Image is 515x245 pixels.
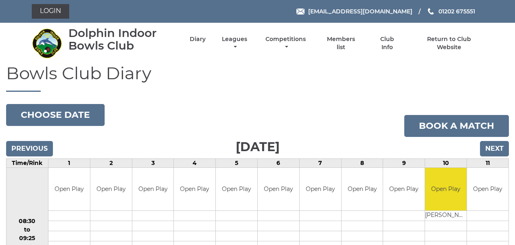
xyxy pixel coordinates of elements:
a: Email [EMAIL_ADDRESS][DOMAIN_NAME] [296,7,412,16]
td: 9 [383,159,425,168]
span: 01202 675551 [438,8,475,15]
td: Open Play [132,168,174,210]
img: Dolphin Indoor Bowls Club [32,28,62,59]
td: Open Play [258,168,299,210]
img: Phone us [428,8,434,15]
td: Open Play [48,168,90,210]
span: [EMAIL_ADDRESS][DOMAIN_NAME] [308,8,412,15]
input: Previous [6,141,53,156]
td: 4 [174,159,216,168]
td: Open Play [216,168,257,210]
a: Club Info [374,35,401,51]
td: 2 [90,159,132,168]
td: 1 [48,159,90,168]
td: 6 [258,159,300,168]
a: Competitions [264,35,308,51]
input: Next [480,141,509,156]
a: Leagues [220,35,249,51]
a: Return to Club Website [414,35,483,51]
button: Choose date [6,104,105,126]
td: Open Play [342,168,383,210]
td: 10 [425,159,467,168]
td: Open Play [425,168,467,210]
td: Open Play [90,168,132,210]
a: Diary [190,35,206,43]
a: Members list [322,35,359,51]
a: Book a match [404,115,509,137]
td: 5 [216,159,258,168]
td: Open Play [383,168,425,210]
td: Time/Rink [7,159,48,168]
td: 7 [299,159,341,168]
td: Open Play [174,168,215,210]
div: Dolphin Indoor Bowls Club [68,27,175,52]
td: Open Play [467,168,508,210]
td: Open Play [300,168,341,210]
h1: Bowls Club Diary [6,64,509,92]
a: Phone us 01202 675551 [427,7,475,16]
td: 3 [132,159,174,168]
td: [PERSON_NAME] [425,210,467,221]
td: 11 [467,159,509,168]
img: Email [296,9,305,15]
td: 8 [341,159,383,168]
a: Login [32,4,69,19]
